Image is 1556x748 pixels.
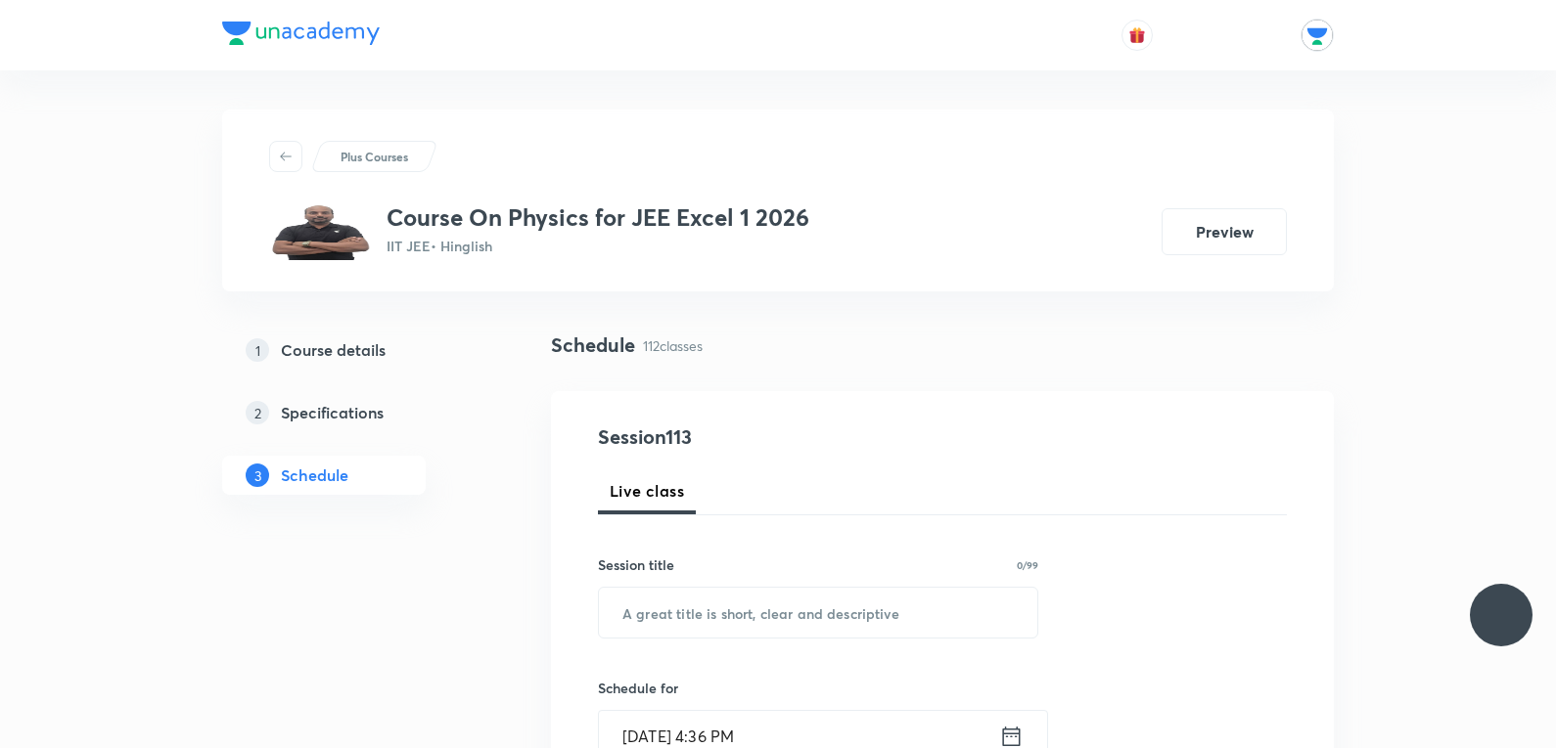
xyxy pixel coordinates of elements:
[387,203,809,232] h3: Course On Physics for JEE Excel 1 2026
[1301,19,1334,52] img: Unacademy Jodhpur
[222,22,380,50] a: Company Logo
[1121,20,1153,51] button: avatar
[281,463,348,487] h5: Schedule
[222,393,488,432] a: 2Specifications
[599,588,1037,638] input: A great title is short, clear and descriptive
[222,330,488,370] a: 1Course details
[1162,208,1287,255] button: Preview
[222,22,380,45] img: Company Logo
[246,463,269,487] p: 3
[1128,26,1146,44] img: avatar
[643,335,703,356] p: 112 classes
[246,401,269,424] p: 2
[269,203,371,260] img: f1d9f5fcb8e84bffaffc5bc573b487d2.jpg
[1489,603,1513,627] img: ttu
[281,401,384,424] h5: Specifications
[387,236,809,256] p: IIT JEE • Hinglish
[598,554,674,575] h6: Session title
[610,479,684,503] span: Live class
[341,148,408,165] p: Plus Courses
[246,338,269,362] p: 1
[281,338,386,362] h5: Course details
[1017,560,1038,570] p: 0/99
[551,330,635,360] h4: Schedule
[598,678,1038,698] h6: Schedule for
[598,422,955,452] h4: Session 113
